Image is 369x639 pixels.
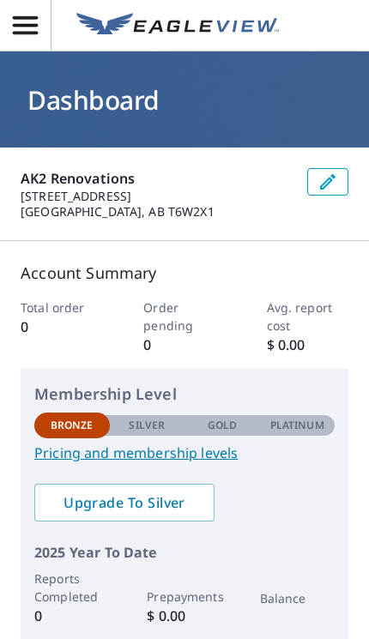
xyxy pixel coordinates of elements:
[147,588,222,606] p: Prepayments
[267,335,349,355] p: $ 0.00
[208,418,237,433] p: Gold
[34,542,335,563] p: 2025 Year To Date
[34,443,335,463] a: Pricing and membership levels
[66,3,289,49] a: EV Logo
[21,204,293,220] p: [GEOGRAPHIC_DATA], AB T6W2X1
[21,262,348,285] p: Account Summary
[34,484,215,521] a: Upgrade To Silver
[260,589,336,607] p: Balance
[143,335,226,355] p: 0
[21,316,103,337] p: 0
[34,570,110,606] p: Reports Completed
[34,383,335,406] p: Membership Level
[270,418,324,433] p: Platinum
[143,298,226,335] p: Order pending
[129,418,165,433] p: Silver
[267,298,349,335] p: Avg. report cost
[147,606,222,626] p: $ 0.00
[51,418,94,433] p: Bronze
[48,493,201,512] span: Upgrade To Silver
[21,82,348,118] h1: Dashboard
[76,13,279,39] img: EV Logo
[34,606,110,626] p: 0
[21,298,103,316] p: Total order
[21,189,293,204] p: [STREET_ADDRESS]
[21,168,293,189] p: AK2 Renovations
